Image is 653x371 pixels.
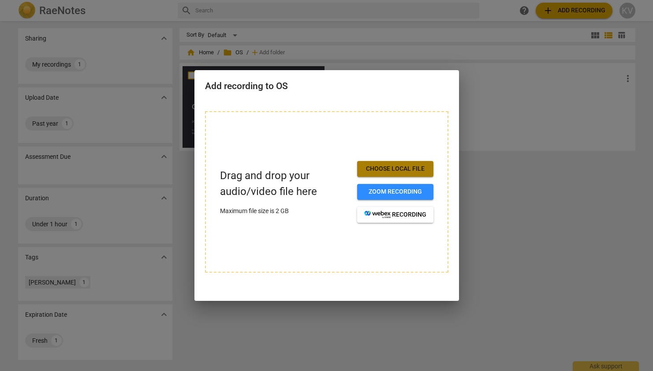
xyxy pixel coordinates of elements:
button: Choose local file [357,161,433,177]
p: Maximum file size is 2 GB [220,206,350,216]
span: Choose local file [364,165,426,173]
h2: Add recording to OS [205,81,448,92]
button: Zoom recording [357,184,433,200]
span: Zoom recording [364,187,426,196]
p: Drag and drop your audio/video file here [220,168,350,199]
button: recording [357,207,433,223]
span: recording [364,210,426,219]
